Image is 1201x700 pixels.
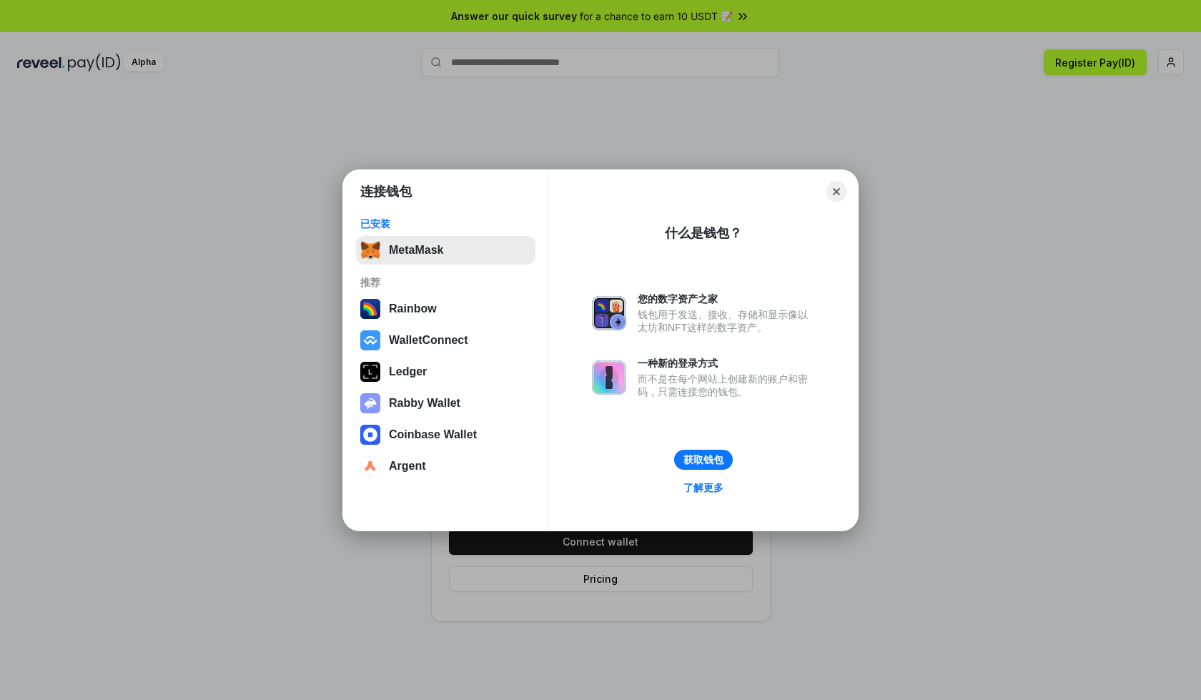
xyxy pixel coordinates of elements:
[638,373,815,398] div: 而不是在每个网站上创建新的账户和密码，只需连接您的钱包。
[389,365,427,378] div: Ledger
[360,393,380,413] img: svg+xml,%3Csvg%20xmlns%3D%22http%3A%2F%2Fwww.w3.org%2F2000%2Fsvg%22%20fill%3D%22none%22%20viewBox...
[360,456,380,476] img: svg+xml,%3Csvg%20width%3D%2228%22%20height%3D%2228%22%20viewBox%3D%220%200%2028%2028%22%20fill%3D...
[683,481,723,494] div: 了解更多
[356,236,535,265] button: MetaMask
[592,296,626,330] img: svg+xml,%3Csvg%20xmlns%3D%22http%3A%2F%2Fwww.w3.org%2F2000%2Fsvg%22%20fill%3D%22none%22%20viewBox...
[389,460,426,473] div: Argent
[356,389,535,418] button: Rabby Wallet
[360,362,380,382] img: svg+xml,%3Csvg%20xmlns%3D%22http%3A%2F%2Fwww.w3.org%2F2000%2Fsvg%22%20width%3D%2228%22%20height%3...
[389,428,477,441] div: Coinbase Wallet
[360,217,531,230] div: 已安装
[360,330,380,350] img: svg+xml,%3Csvg%20width%3D%2228%22%20height%3D%2228%22%20viewBox%3D%220%200%2028%2028%22%20fill%3D...
[360,425,380,445] img: svg+xml,%3Csvg%20width%3D%2228%22%20height%3D%2228%22%20viewBox%3D%220%200%2028%2028%22%20fill%3D...
[360,276,531,289] div: 推荐
[389,397,460,410] div: Rabby Wallet
[356,295,535,323] button: Rainbow
[675,478,732,497] a: 了解更多
[360,240,380,260] img: svg+xml,%3Csvg%20fill%3D%22none%22%20height%3D%2233%22%20viewBox%3D%220%200%2035%2033%22%20width%...
[683,453,723,466] div: 获取钱包
[389,302,437,315] div: Rainbow
[389,244,443,257] div: MetaMask
[356,452,535,480] button: Argent
[356,326,535,355] button: WalletConnect
[360,299,380,319] img: svg+xml,%3Csvg%20width%3D%22120%22%20height%3D%22120%22%20viewBox%3D%220%200%20120%20120%22%20fil...
[356,358,535,386] button: Ledger
[592,360,626,395] img: svg+xml,%3Csvg%20xmlns%3D%22http%3A%2F%2Fwww.w3.org%2F2000%2Fsvg%22%20fill%3D%22none%22%20viewBox...
[389,334,468,347] div: WalletConnect
[674,450,733,470] button: 获取钱包
[638,357,815,370] div: 一种新的登录方式
[638,292,815,305] div: 您的数字资产之家
[638,308,815,334] div: 钱包用于发送、接收、存储和显示像以太坊和NFT这样的数字资产。
[665,225,742,242] div: 什么是钱包？
[360,183,412,200] h1: 连接钱包
[356,420,535,449] button: Coinbase Wallet
[826,182,846,202] button: Close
